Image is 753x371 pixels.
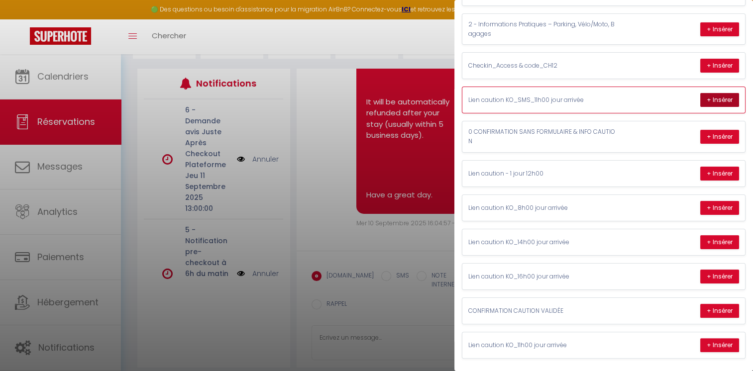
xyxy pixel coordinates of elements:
[700,130,739,144] button: + Insérer
[700,201,739,215] button: + Insérer
[700,59,739,73] button: + Insérer
[468,238,618,247] p: Lien caution KO_14h00 jour arrivée
[700,304,739,318] button: + Insérer
[700,22,739,36] button: + Insérer
[468,306,618,316] p: CONFIRMATION CAUTION VALIDÉE
[468,272,618,281] p: Lien caution KO_16h00 jour arrivée
[468,169,618,179] p: Lien caution - 1 jour 12h00
[468,127,618,146] p: 0 CONFIRMATION SANS FORMULAIRE & INFO CAUTION
[700,235,739,249] button: + Insérer
[468,61,618,71] p: Checkin_Access & code_CH12
[468,203,618,213] p: Lien caution KO_8h00 jour arrivée
[700,270,739,283] button: + Insérer
[468,341,618,350] p: Lien caution KO_11h00 jour arrivée
[468,95,618,105] p: Lien caution KO_SMS_11h00 jour arrivée
[700,93,739,107] button: + Insérer
[468,20,618,39] p: 2 - Informations Pratiques – Parking, Vélo/Moto, Bagages
[700,338,739,352] button: + Insérer
[700,167,739,181] button: + Insérer
[8,4,38,34] button: Ouvrir le widget de chat LiveChat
